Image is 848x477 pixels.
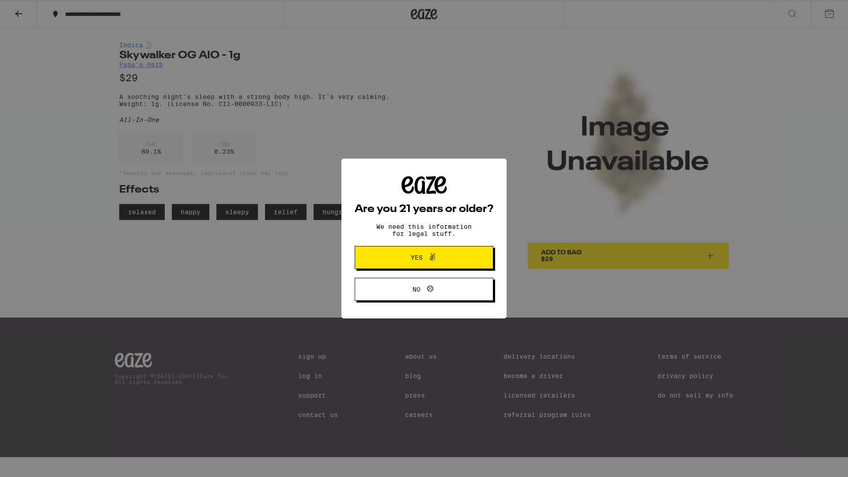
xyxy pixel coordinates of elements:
p: We need this information for legal stuff. [369,223,479,237]
span: No [413,286,420,292]
span: Yes [411,254,423,261]
button: No [355,278,493,301]
button: Yes [355,246,493,269]
h2: Are you 21 years or older? [355,204,493,215]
